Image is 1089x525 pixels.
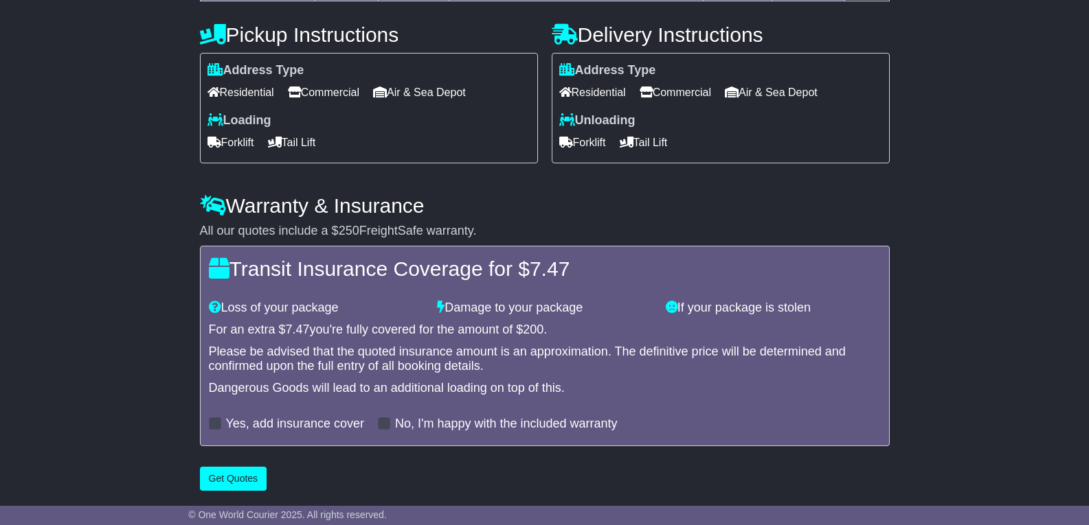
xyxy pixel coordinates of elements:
span: 7.47 [286,323,310,336]
div: Dangerous Goods will lead to an additional loading on top of this. [209,381,881,396]
span: Commercial [640,82,711,103]
span: 7.47 [530,257,570,280]
div: All our quotes include a $ FreightSafe warranty. [200,224,890,239]
span: Tail Lift [268,132,316,153]
h4: Warranty & Insurance [200,194,890,217]
span: Air & Sea Depot [725,82,818,103]
span: Residential [559,82,626,103]
span: Commercial [288,82,359,103]
label: No, I'm happy with the included warranty [395,417,618,432]
span: Forklift [559,132,606,153]
span: Forklift [207,132,254,153]
button: Get Quotes [200,467,267,491]
div: Please be advised that the quoted insurance amount is an approximation. The definitive price will... [209,345,881,374]
label: Loading [207,113,271,128]
div: For an extra $ you're fully covered for the amount of $ . [209,323,881,338]
h4: Pickup Instructions [200,23,538,46]
label: Address Type [207,63,304,78]
label: Unloading [559,113,636,128]
span: 200 [523,323,543,336]
div: If your package is stolen [659,301,888,316]
span: Tail Lift [620,132,668,153]
h4: Delivery Instructions [552,23,890,46]
h4: Transit Insurance Coverage for $ [209,257,881,280]
span: Residential [207,82,274,103]
span: 250 [339,224,359,237]
div: Loss of your package [202,301,431,316]
span: © One World Courier 2025. All rights reserved. [188,509,387,520]
div: Damage to your package [430,301,659,316]
label: Yes, add insurance cover [226,417,364,432]
label: Address Type [559,63,656,78]
span: Air & Sea Depot [373,82,466,103]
